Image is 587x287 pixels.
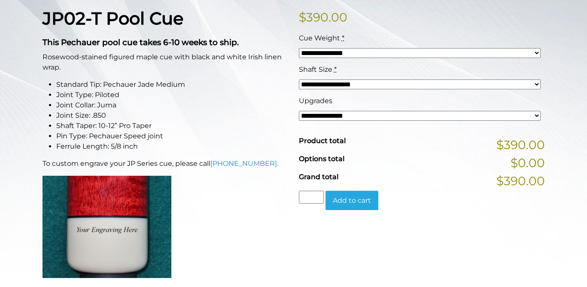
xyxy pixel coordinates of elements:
[56,100,289,110] li: Joint Collar: Juma
[325,191,378,211] button: Add to cart
[43,159,289,169] p: To custom engrave your JP Series cue, please call
[496,172,545,190] span: $390.00
[56,79,289,90] li: Standard Tip: Pechauer Jade Medium
[299,10,347,24] bdi: 390.00
[56,121,289,131] li: Shaft Taper: 10-12” Pro Taper
[299,34,340,42] span: Cue Weight
[299,137,346,145] span: Product total
[210,159,278,168] a: [PHONE_NUMBER].
[299,155,344,163] span: Options total
[43,52,289,73] p: Rosewood-stained figured maple cue with black and white Irish linen wrap.
[56,90,289,100] li: Joint Type: Piloted
[299,191,324,204] input: Product quantity
[56,131,289,141] li: Pin Type: Pechauer Speed joint
[299,65,332,73] span: Shaft Size
[43,8,183,29] strong: JP02-T Pool Cue
[56,110,289,121] li: Joint Size: .850
[496,136,545,154] span: $390.00
[299,97,332,105] span: Upgrades
[299,173,338,181] span: Grand total
[334,65,337,73] abbr: required
[56,141,289,152] li: Ferrule Length: 5/8 inch
[43,176,171,278] img: An image of a cue butt with the words "YOUR ENGRAVING HERE".
[299,10,306,24] span: $
[43,37,239,47] strong: This Pechauer pool cue takes 6-10 weeks to ship.
[511,154,545,172] span: $0.00
[342,34,344,42] abbr: required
